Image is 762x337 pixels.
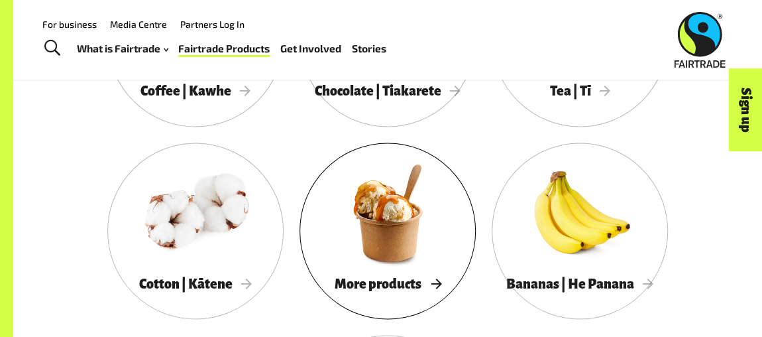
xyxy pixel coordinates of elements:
[107,143,284,319] a: Cotton | Kātene
[674,12,725,68] img: Fairtrade Australia New Zealand logo
[315,84,461,98] span: Chocolate | Tiakarete
[352,39,386,58] a: Stories
[506,276,653,291] span: Bananas | He Panana
[77,39,168,58] a: What is Fairtrade
[335,276,441,291] span: More products
[42,19,97,30] a: For business
[140,84,250,98] span: Coffee | Kawhe
[280,39,341,58] a: Get Involved
[492,143,668,319] a: Bananas | He Panana
[550,84,610,98] span: Tea | Tī
[139,276,252,291] span: Cotton | Kātene
[110,19,167,30] a: Media Centre
[180,19,245,30] a: Partners Log In
[178,39,270,58] a: Fairtrade Products
[299,143,476,319] a: More products
[36,32,68,65] a: Toggle Search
